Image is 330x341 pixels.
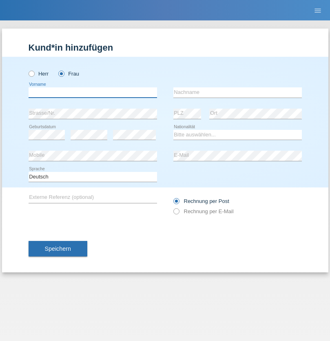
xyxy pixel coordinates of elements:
input: Herr [29,71,34,76]
span: Speichern [45,245,71,252]
label: Herr [29,71,49,77]
label: Rechnung per Post [173,198,229,204]
i: menu [314,7,322,15]
input: Rechnung per Post [173,198,179,208]
input: Rechnung per E-Mail [173,208,179,218]
a: menu [310,8,326,13]
input: Frau [58,71,64,76]
h1: Kund*in hinzufügen [29,42,302,53]
label: Rechnung per E-Mail [173,208,234,214]
label: Frau [58,71,79,77]
button: Speichern [29,241,87,256]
